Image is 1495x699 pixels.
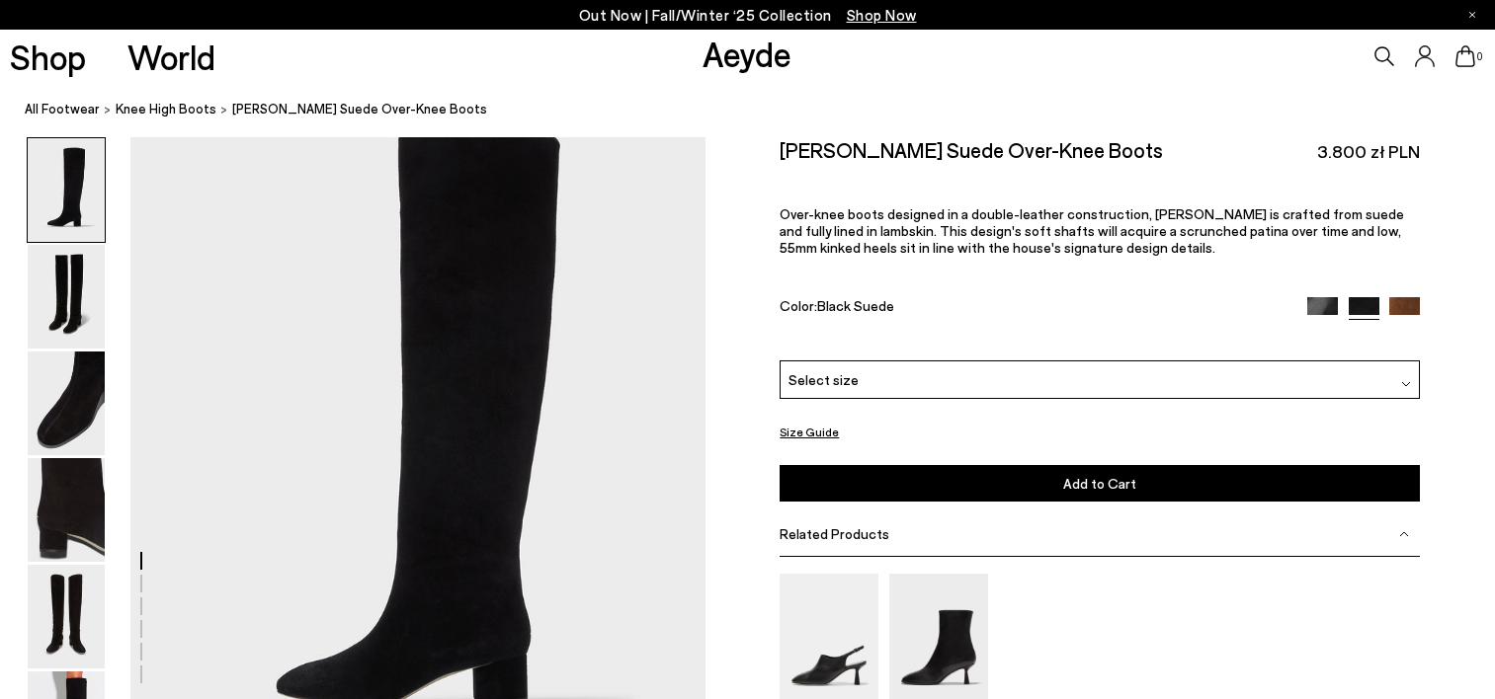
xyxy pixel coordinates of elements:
img: svg%3E [1399,529,1409,539]
img: Willa Suede Over-Knee Boots - Image 5 [28,565,105,668]
span: knee high boots [116,101,216,116]
span: Related Products [780,525,889,542]
a: 0 [1455,45,1475,67]
a: Shop [10,39,86,74]
img: Willa Suede Over-Knee Boots - Image 4 [28,458,105,562]
span: Over-knee boots designed in a double-leather construction, [PERSON_NAME] is crafted from suede an... [780,205,1404,256]
a: World [127,39,215,74]
button: Add to Cart [780,465,1420,502]
span: 0 [1475,51,1485,62]
img: Willa Suede Over-Knee Boots - Image 1 [28,138,105,242]
button: Size Guide [780,420,839,444]
img: Willa Suede Over-Knee Boots - Image 2 [28,245,105,349]
div: Color: [780,297,1287,320]
a: knee high boots [116,99,216,119]
nav: breadcrumb [25,83,1495,137]
img: svg%3E [1401,379,1411,389]
span: [PERSON_NAME] Suede Over-Knee Boots [232,99,487,119]
span: Add to Cart [1063,475,1136,492]
h2: [PERSON_NAME] Suede Over-Knee Boots [780,137,1163,162]
span: Navigate to /collections/new-in [847,6,917,24]
span: Black Suede [817,297,894,314]
span: Select size [789,369,859,390]
p: Out Now | Fall/Winter ‘25 Collection [579,3,917,28]
img: Willa Suede Over-Knee Boots - Image 3 [28,351,105,455]
a: Aeyde [703,33,791,74]
span: 3.800 zł PLN [1317,139,1420,164]
a: All Footwear [25,99,100,119]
